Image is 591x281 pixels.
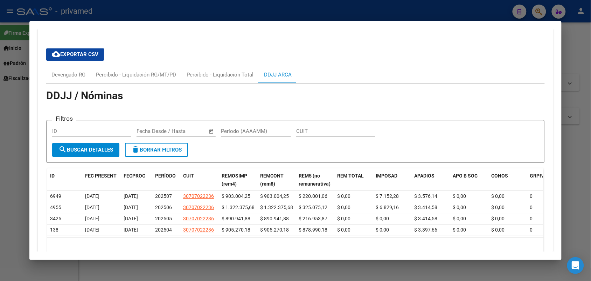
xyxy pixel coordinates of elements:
span: $ 3.414,58 [414,216,437,221]
span: $ 0,00 [337,227,350,233]
span: $ 325.075,12 [299,205,327,210]
span: [DATE] [85,193,99,199]
div: Percibido - Liquidación Total [187,71,253,79]
datatable-header-cell: CUIT [180,168,219,192]
span: $ 3.576,14 [414,193,437,199]
span: $ 1.322.375,68 [260,205,293,210]
span: $ 3.414,58 [414,205,437,210]
datatable-header-cell: APADIOS [411,168,450,192]
div: Aportes y Contribuciones del Afiliado: 20238120587 [38,31,553,272]
span: [DATE] [124,227,138,233]
span: $ 0,00 [491,216,505,221]
span: 0 [530,193,533,199]
span: 202507 [155,193,172,199]
span: $ 7.152,28 [376,193,399,199]
datatable-header-cell: REMCONT (rem8) [257,168,296,192]
span: [DATE] [85,205,99,210]
span: $ 0,00 [337,216,350,221]
span: $ 878.990,18 [299,227,327,233]
datatable-header-cell: APO B SOC [450,168,488,192]
span: 30707022236 [183,205,214,210]
span: $ 903.004,25 [260,193,289,199]
datatable-header-cell: CONOS [488,168,527,192]
span: 202505 [155,216,172,221]
datatable-header-cell: REM5 (no remunerativa) [296,168,334,192]
span: 0 [530,216,533,221]
span: 30707022236 [183,227,214,233]
span: $ 0,00 [453,205,466,210]
mat-icon: cloud_download [52,50,60,58]
span: 6949 [50,193,61,199]
span: APO B SOC [453,173,478,179]
div: Open Intercom Messenger [567,257,584,274]
span: CONOS [491,173,508,179]
span: REM TOTAL [337,173,364,179]
span: REMOSIMP (rem4) [222,173,247,187]
span: $ 0,00 [337,193,350,199]
span: 202504 [155,227,172,233]
span: DDJJ / Nóminas [46,89,123,102]
span: REMCONT (rem8) [260,173,284,187]
input: Fecha inicio [137,128,165,134]
span: Borrar Filtros [131,147,182,153]
span: [DATE] [124,205,138,210]
h3: Filtros [52,115,76,122]
span: $ 0,00 [491,205,505,210]
span: 30707022236 [183,216,214,221]
span: 138 [50,227,58,233]
button: Buscar Detalles [52,143,119,157]
span: 30707022236 [183,193,214,199]
div: Devengado RG [51,71,85,79]
span: [DATE] [124,193,138,199]
span: IMPOSAD [376,173,397,179]
span: APADIOS [414,173,434,179]
datatable-header-cell: PERÍODO [152,168,180,192]
span: ID [50,173,55,179]
span: 3425 [50,216,61,221]
datatable-header-cell: FEC PRESENT [82,168,121,192]
span: FEC PRESENT [85,173,117,179]
input: Fecha fin [171,128,205,134]
div: DDJJ ARCA [264,71,292,79]
span: $ 890.941,88 [260,216,289,221]
datatable-header-cell: ID [47,168,82,192]
span: $ 0,00 [491,227,505,233]
span: $ 905.270,18 [222,227,250,233]
span: $ 0,00 [337,205,350,210]
span: [DATE] [85,216,99,221]
mat-icon: search [58,145,67,154]
span: [DATE] [124,216,138,221]
div: Percibido - Liquidación RG/MT/PD [96,71,176,79]
span: 4955 [50,205,61,210]
button: Exportar CSV [46,48,104,61]
span: REM5 (no remunerativa) [299,173,331,187]
span: $ 0,00 [491,193,505,199]
span: CUIT [183,173,194,179]
span: 202506 [155,205,172,210]
span: Buscar Detalles [58,147,113,153]
span: $ 1.322.375,68 [222,205,255,210]
span: GRPFAM [530,173,549,179]
span: $ 0,00 [453,216,466,221]
span: $ 0,00 [376,216,389,221]
datatable-header-cell: FECPROC [121,168,152,192]
mat-icon: delete [131,145,140,154]
span: $ 220.001,06 [299,193,327,199]
span: $ 0,00 [453,227,466,233]
span: $ 0,00 [376,227,389,233]
span: $ 905.270,18 [260,227,289,233]
span: $ 216.953,87 [299,216,327,221]
datatable-header-cell: REMOSIMP (rem4) [219,168,257,192]
datatable-header-cell: IMPOSAD [373,168,411,192]
span: $ 3.397,66 [414,227,437,233]
datatable-header-cell: GRPFAM [527,168,558,192]
span: $ 6.829,16 [376,205,399,210]
span: 0 [530,227,533,233]
span: $ 890.941,88 [222,216,250,221]
span: FECPROC [124,173,145,179]
span: Exportar CSV [52,51,98,58]
span: [DATE] [85,227,99,233]
datatable-header-cell: REM TOTAL [334,168,373,192]
span: $ 0,00 [453,193,466,199]
button: Open calendar [207,127,215,135]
